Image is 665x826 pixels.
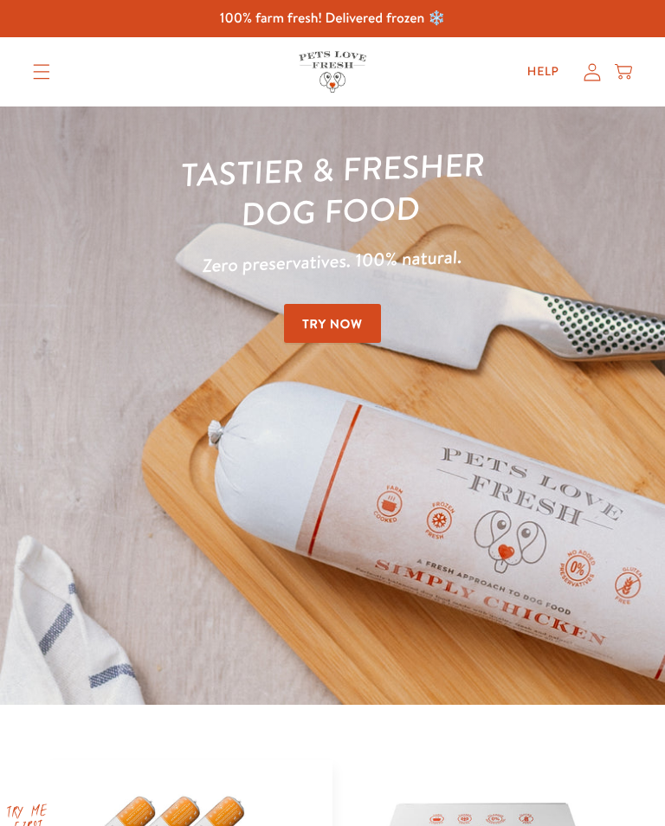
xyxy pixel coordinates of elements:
h1: Tastier & fresher dog food [31,138,634,242]
a: Try Now [284,304,381,343]
a: Help [513,55,573,89]
img: Pets Love Fresh [299,51,366,92]
p: Zero preservatives. 100% natural. [32,236,632,287]
summary: Translation missing: en.sections.header.menu [19,50,64,94]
